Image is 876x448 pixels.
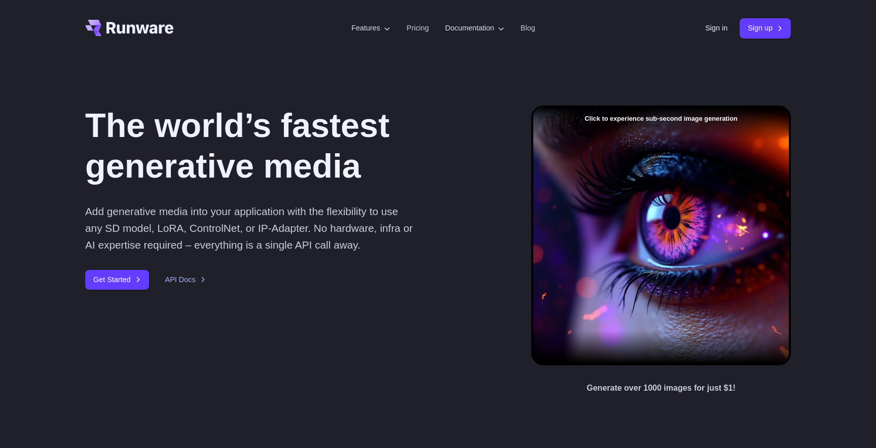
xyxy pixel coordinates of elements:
a: Go to / [85,20,173,36]
p: Add generative media into your application with the flexibility to use any SD model, LoRA, Contro... [85,203,416,254]
label: Features [351,22,390,34]
a: Sign in [705,22,727,34]
label: Documentation [445,22,504,34]
a: Blog [521,22,535,34]
p: Generate over 1000 images for just $1! [587,382,735,395]
a: API Docs [165,274,206,286]
a: Sign up [740,18,791,38]
a: Pricing [407,22,429,34]
a: Get Started [85,270,149,290]
h1: The world’s fastest generative media [85,106,499,187]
